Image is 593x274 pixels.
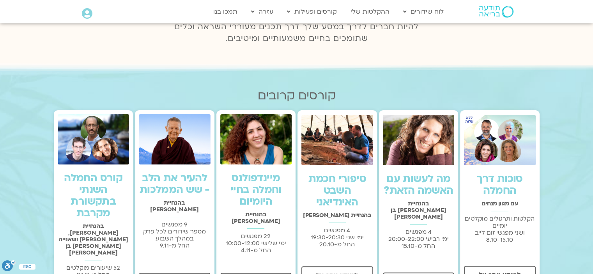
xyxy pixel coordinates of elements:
a: להעיר את הלב - שש הממלכות [140,171,210,197]
p: 4 מפגשים ימי שני 19:30-20:30 [301,227,373,248]
a: עזרה [247,4,277,19]
span: 8.10-15.10 [486,236,513,244]
a: מיינדפולנס וחמלה בחיי היומיום [230,171,281,209]
p: 4 מפגשים ימי רביעי 20:00-22:00 החל מ-15.10 [383,228,455,249]
h2: קורסים קרובים [54,89,540,103]
a: סיפורי חכמת השבט האינדיאני [308,172,366,209]
a: קורס החמלה השנתי בתקשורת מקרבת [64,171,122,220]
p: 9 מפגשים מספר שידורים לכל פרק במהלך השבוע החל מ-9.11 [139,221,211,249]
p: 22 מפגשים ימי שלישי 10:00-12:00 החל מ-4.11 [220,233,292,254]
h2: בהנחיית [PERSON_NAME] בן [PERSON_NAME] [383,200,455,220]
h2: בהנחיית [PERSON_NAME] [301,212,373,219]
a: מה לעשות עם האשמה הזאת? [384,172,453,198]
a: לוח שידורים [399,4,448,19]
a: ההקלטות שלי [347,4,393,19]
h2: בהנחיית [PERSON_NAME] [139,200,211,213]
h2: עם מגוון מנחים [464,200,536,207]
a: סוכות דרך החמלה [477,172,523,198]
img: תודעה בריאה [479,6,513,18]
h2: בהנחיית [PERSON_NAME] [220,211,292,225]
a: קורסים ופעילות [283,4,341,19]
span: החל מ-20.10 [319,240,355,248]
h2: בהנחיית [PERSON_NAME], [PERSON_NAME] ושאנייה [PERSON_NAME] בן [PERSON_NAME] [58,223,129,256]
p: הקלטות ותרגולים מוקלטים יומיים ושני מפגשי זום לייב [464,215,536,243]
a: תמכו בנו [209,4,241,19]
